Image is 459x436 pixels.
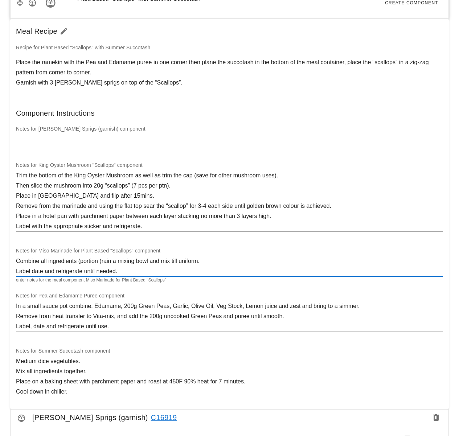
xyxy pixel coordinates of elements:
[10,19,449,44] div: Meal Recipe
[12,120,447,157] div: Notes for [PERSON_NAME] Sprigs (garnish) component
[16,278,443,282] div: enter notes for the meal component Miso Marinade for Plant Based "Scallops"
[12,242,447,287] div: Notes for Miso Marinade for Plant Based "Scallops" component
[11,410,448,430] div: [PERSON_NAME] Sprigs (garnish)
[148,412,177,423] a: C16919
[12,287,447,342] div: Notes for Pea and Edamame Puree component
[12,39,447,100] div: Recipe for Plant Based "Scallops" with Summer Succotash
[12,342,447,408] div: Notes for Summer Succotash component
[10,102,449,125] div: Component Instructions
[385,0,438,5] span: Create Component
[12,157,447,242] div: Notes for King Oyster Mushroom "Scallops" component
